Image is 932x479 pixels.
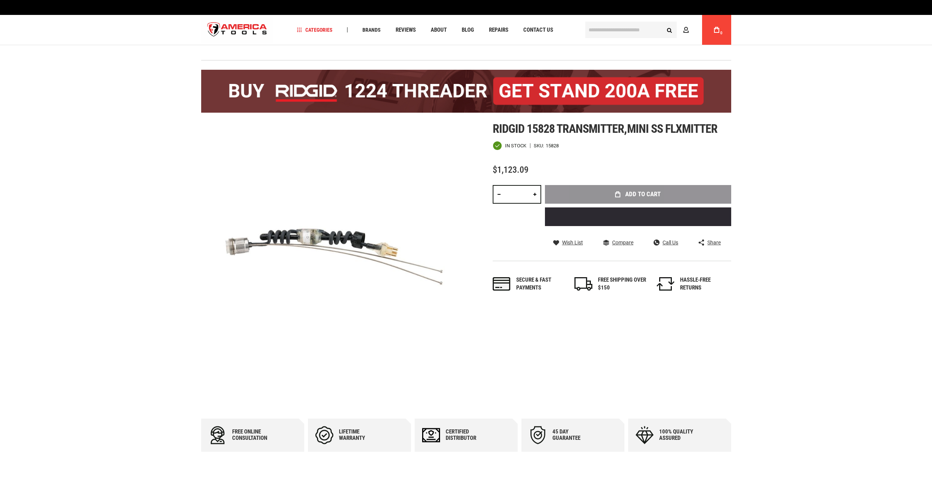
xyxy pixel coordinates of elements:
span: Wish List [562,240,583,245]
div: 45 day Guarantee [552,429,597,441]
div: Lifetime warranty [339,429,384,441]
a: Contact Us [520,25,557,35]
div: Free online consultation [232,429,277,441]
img: BOGO: Buy the RIDGID® 1224 Threader (26092), get the 92467 200A Stand FREE! [201,70,731,113]
div: 100% quality assured [659,429,704,441]
span: Compare [612,240,633,245]
a: Call Us [654,239,678,246]
span: Reviews [396,27,416,33]
span: Call Us [663,240,678,245]
a: Compare [603,239,633,246]
span: Blog [462,27,474,33]
div: Availability [493,141,526,150]
a: Reviews [392,25,419,35]
img: America Tools [201,16,274,44]
img: returns [657,277,674,291]
a: 0 [710,15,724,45]
a: Repairs [486,25,512,35]
button: Search [663,23,677,37]
div: Certified Distributor [446,429,490,441]
a: Wish List [553,239,583,246]
img: shipping [574,277,592,291]
span: Repairs [489,27,508,33]
img: main product photo [201,122,466,387]
div: 15828 [546,143,559,148]
span: In stock [505,143,526,148]
a: store logo [201,16,274,44]
span: $1,123.09 [493,165,529,175]
div: HASSLE-FREE RETURNS [680,276,729,292]
a: Categories [293,25,336,35]
a: Brands [359,25,384,35]
span: Categories [297,27,333,32]
span: Share [707,240,721,245]
strong: SKU [534,143,546,148]
div: FREE SHIPPING OVER $150 [598,276,646,292]
span: Contact Us [523,27,553,33]
span: Brands [362,27,381,32]
a: About [427,25,450,35]
span: About [431,27,447,33]
a: Blog [458,25,477,35]
div: Secure & fast payments [516,276,565,292]
span: Ridgid 15828 transmitter,mini ss flxmitter [493,122,718,136]
img: payments [493,277,511,291]
span: 0 [720,31,723,35]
